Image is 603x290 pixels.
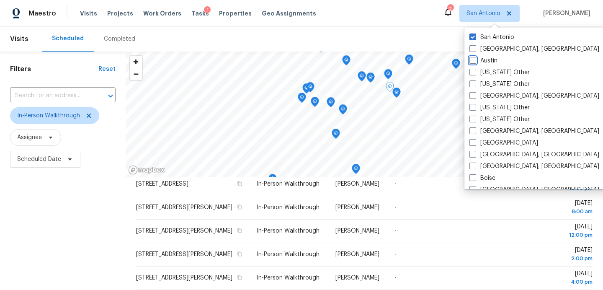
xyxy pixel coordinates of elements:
div: Map marker [452,59,460,72]
span: Assignee [17,133,42,142]
div: 2:00 pm [532,254,593,263]
canvas: Map [126,52,603,177]
span: [PERSON_NAME] [335,251,379,257]
div: Map marker [327,97,335,110]
label: [US_STATE] Other [469,115,530,124]
span: [PERSON_NAME] [335,275,379,281]
span: [STREET_ADDRESS][PERSON_NAME] [136,251,232,257]
div: Map marker [298,93,306,106]
span: - [394,181,397,187]
span: [STREET_ADDRESS] [136,181,188,187]
div: Map marker [342,55,350,68]
div: Map marker [392,88,401,101]
span: Properties [219,9,252,18]
label: [US_STATE] Other [469,80,530,88]
div: Map marker [405,54,413,67]
span: Tasks [191,10,209,16]
button: Copy Address [236,180,243,187]
div: 2 [447,5,453,13]
span: Maestro [28,9,56,18]
div: Map marker [306,82,314,95]
span: [PERSON_NAME] [540,9,590,18]
span: Scheduled Date [17,155,61,163]
label: San Antonio [469,33,514,41]
label: [GEOGRAPHIC_DATA], [GEOGRAPHIC_DATA] [469,150,599,159]
div: Scheduled [52,34,84,43]
span: - [394,205,397,210]
button: Copy Address [236,203,243,211]
div: Completed [104,35,135,43]
label: [GEOGRAPHIC_DATA], [GEOGRAPHIC_DATA] [469,186,599,194]
button: Zoom out [130,68,142,80]
span: In-Person Walkthrough [257,275,320,281]
div: Reset [98,65,116,73]
span: - [394,228,397,234]
span: In-Person Walkthrough [257,228,320,234]
div: Map marker [384,69,392,82]
span: [PERSON_NAME] [335,181,379,187]
h1: Filters [10,65,98,73]
div: 1 [204,6,211,15]
label: [GEOGRAPHIC_DATA], [GEOGRAPHIC_DATA] [469,92,599,100]
a: Mapbox homepage [128,165,165,175]
div: Map marker [268,174,277,187]
span: [DATE] [532,247,593,263]
span: [STREET_ADDRESS][PERSON_NAME] [136,275,232,281]
div: 12:00 pm [532,231,593,239]
div: Map marker [352,164,360,177]
div: Map marker [366,72,375,85]
div: Map marker [302,83,311,96]
div: Map marker [332,129,340,142]
span: Visits [10,30,28,48]
button: Zoom in [130,56,142,68]
span: [DATE] [532,200,593,216]
div: 8:00 am [532,207,593,216]
span: San Antonio [466,9,500,18]
span: Work Orders [143,9,181,18]
span: Visits [80,9,97,18]
span: [STREET_ADDRESS][PERSON_NAME] [136,205,232,210]
label: Austin [469,57,497,65]
div: Map marker [311,97,319,110]
span: - [394,275,397,281]
span: [PERSON_NAME] [335,228,379,234]
label: [US_STATE] Other [469,68,530,77]
label: [GEOGRAPHIC_DATA], [GEOGRAPHIC_DATA] [469,127,599,135]
button: Open [105,90,116,102]
span: In-Person Walkthrough [257,181,320,187]
label: [GEOGRAPHIC_DATA], [GEOGRAPHIC_DATA] [469,162,599,171]
input: Search for an address... [10,89,92,102]
div: Map marker [358,71,366,84]
button: Copy Address [236,274,243,281]
span: Geo Assignments [262,9,316,18]
button: Copy Address [236,250,243,258]
div: Map marker [386,82,394,95]
span: In-Person Walkthrough [17,111,80,120]
label: [US_STATE] Other [469,104,530,112]
span: [DATE] [532,224,593,239]
label: [GEOGRAPHIC_DATA], [GEOGRAPHIC_DATA] [469,45,599,53]
div: 4:00 pm [532,278,593,286]
span: In-Person Walkthrough [257,205,320,210]
label: [GEOGRAPHIC_DATA] [469,139,538,147]
span: [STREET_ADDRESS][PERSON_NAME] [136,228,232,234]
span: [PERSON_NAME] [335,205,379,210]
span: In-Person Walkthrough [257,251,320,257]
button: Copy Address [236,227,243,234]
div: Map marker [339,104,347,117]
label: Boise [469,174,495,182]
span: - [394,251,397,257]
span: Projects [107,9,133,18]
span: [DATE] [532,271,593,286]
